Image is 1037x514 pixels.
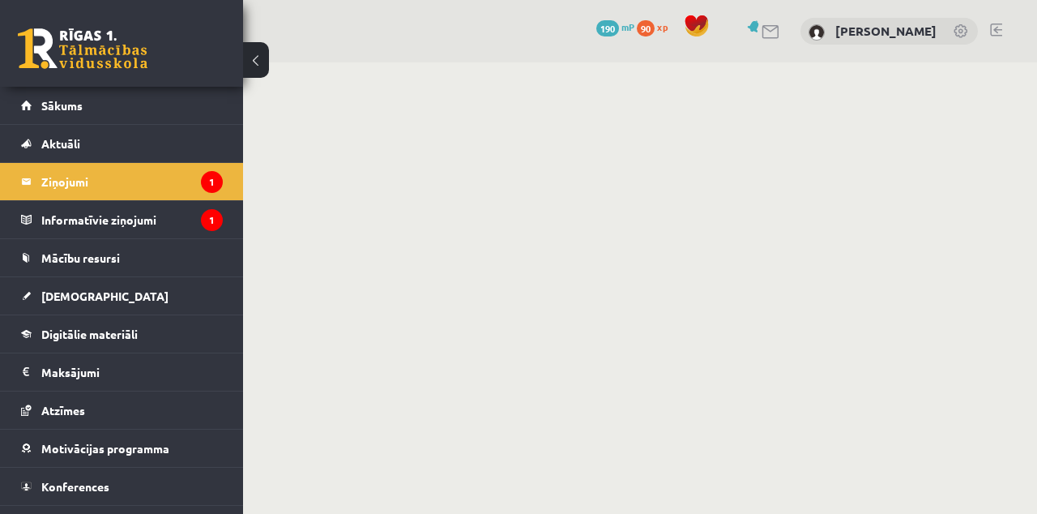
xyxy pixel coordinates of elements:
img: Megija Kozlovska [809,24,825,41]
span: xp [657,20,668,33]
a: Aktuāli [21,125,223,162]
legend: Maksājumi [41,353,223,391]
a: Ziņojumi1 [21,163,223,200]
legend: Informatīvie ziņojumi [41,201,223,238]
a: Maksājumi [21,353,223,391]
span: Atzīmes [41,403,85,418]
i: 1 [201,171,223,193]
legend: Ziņojumi [41,163,223,200]
a: [DEMOGRAPHIC_DATA] [21,277,223,315]
a: Motivācijas programma [21,430,223,467]
i: 1 [201,209,223,231]
a: Atzīmes [21,392,223,429]
a: Mācību resursi [21,239,223,276]
span: Konferences [41,479,109,494]
span: 190 [596,20,619,36]
a: [PERSON_NAME] [835,23,937,39]
a: Konferences [21,468,223,505]
span: [DEMOGRAPHIC_DATA] [41,289,169,303]
span: Sākums [41,98,83,113]
a: Rīgas 1. Tālmācības vidusskola [18,28,147,69]
span: Motivācijas programma [41,441,169,456]
span: Digitālie materiāli [41,327,138,341]
span: 90 [637,20,655,36]
a: 190 mP [596,20,634,33]
a: 90 xp [637,20,676,33]
a: Digitālie materiāli [21,315,223,353]
span: Aktuāli [41,136,80,151]
span: Mācību resursi [41,251,120,265]
a: Informatīvie ziņojumi1 [21,201,223,238]
span: mP [621,20,634,33]
a: Sākums [21,87,223,124]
